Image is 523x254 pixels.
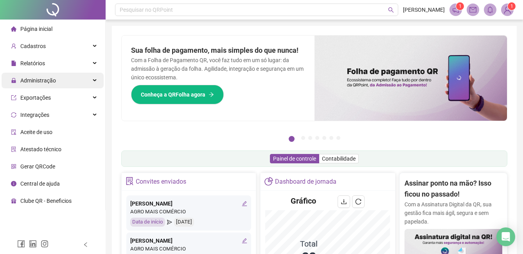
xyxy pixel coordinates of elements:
span: Relatórios [20,60,45,66]
div: AGRO MAIS COMÉRCIO [130,208,247,216]
div: Open Intercom Messenger [496,227,515,246]
span: Administração [20,77,56,84]
span: Atestado técnico [20,146,61,152]
sup: 1 [456,2,464,10]
span: 1 [510,4,513,9]
span: Clube QR - Beneficios [20,198,72,204]
h2: Assinar ponto na mão? Isso ficou no passado! [404,178,502,200]
h4: Gráfico [291,195,316,206]
span: Página inicial [20,26,52,32]
sup: Atualize o seu contato no menu Meus Dados [508,2,516,10]
span: gift [11,198,16,204]
button: 7 [336,136,340,140]
p: Com a Folha de Pagamento QR, você faz tudo em um só lugar: da admissão à geração da folha. Agilid... [131,56,305,82]
span: info-circle [11,181,16,186]
div: Data de início [130,218,165,227]
span: qrcode [11,164,16,169]
span: mail [469,6,476,13]
img: banner%2F8d14a306-6205-4263-8e5b-06e9a85ad873.png [315,36,507,121]
button: Conheça a QRFolha agora [131,85,224,104]
button: 1 [289,136,295,142]
span: facebook [17,240,25,248]
img: 85524 [501,4,513,16]
span: arrow-right [208,92,214,97]
span: Conheça a QRFolha agora [141,90,205,99]
span: sync [11,112,16,118]
span: linkedin [29,240,37,248]
span: export [11,95,16,100]
button: 5 [322,136,326,140]
button: 4 [315,136,319,140]
span: solution [11,147,16,152]
span: Central de ajuda [20,181,60,187]
span: edit [242,201,247,206]
span: Cadastros [20,43,46,49]
span: reload [355,199,361,205]
span: file [11,61,16,66]
span: search [388,7,394,13]
span: Contabilidade [322,156,356,162]
div: [PERSON_NAME] [130,236,247,245]
span: send [167,218,172,227]
div: Convites enviados [136,175,186,188]
div: AGRO MAIS COMÉRCIO [130,245,247,253]
span: Aceite de uso [20,129,52,135]
p: Com a Assinatura Digital da QR, sua gestão fica mais ágil, segura e sem papelada. [404,200,502,226]
button: 6 [329,136,333,140]
span: solution [126,177,134,185]
span: home [11,26,16,32]
span: Exportações [20,95,51,101]
button: 3 [308,136,312,140]
button: 2 [301,136,305,140]
span: download [341,199,347,205]
span: Painel de controle [273,156,316,162]
div: [PERSON_NAME] [130,199,247,208]
div: Dashboard de jornada [275,175,336,188]
span: audit [11,129,16,135]
span: left [83,242,88,247]
span: user-add [11,43,16,49]
h2: Sua folha de pagamento, mais simples do que nunca! [131,45,305,56]
span: 1 [459,4,462,9]
span: notification [452,6,459,13]
div: [DATE] [174,218,194,227]
span: instagram [41,240,49,248]
span: edit [242,238,247,243]
span: Integrações [20,112,49,118]
span: lock [11,78,16,83]
span: bell [487,6,494,13]
span: [PERSON_NAME] [403,5,445,14]
span: Gerar QRCode [20,163,55,170]
span: pie-chart [264,177,273,185]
